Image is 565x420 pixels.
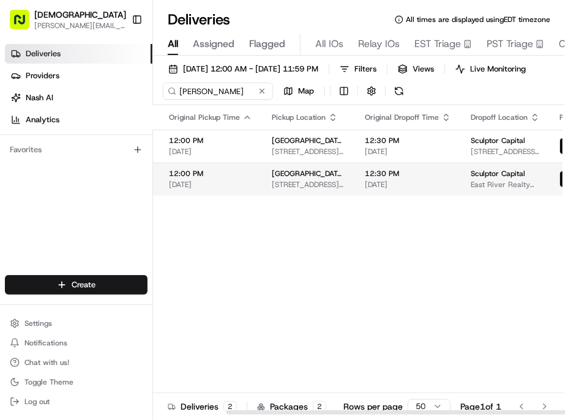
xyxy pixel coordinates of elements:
[34,9,126,21] button: [DEMOGRAPHIC_DATA]
[406,15,550,24] span: All times are displayed using EDT timezone
[257,400,326,413] div: Packages
[5,44,152,64] a: Deliveries
[168,400,237,413] div: Deliveries
[208,72,223,86] button: Start new chat
[168,10,230,29] h1: Deliveries
[471,169,525,179] span: Sculptor Capital
[5,88,152,108] a: Nash AI
[223,401,237,412] div: 2
[487,37,533,51] span: PST Triage
[450,61,531,78] button: Live Monitoring
[86,158,148,168] a: Powered byPylon
[7,123,99,146] a: 📗Knowledge Base
[313,401,326,412] div: 2
[249,37,285,51] span: Flagged
[169,169,252,179] span: 12:00 PM
[272,147,345,157] span: [STREET_ADDRESS][US_STATE]
[471,180,540,190] span: East River Realty Company, LLC, [STREET_ADDRESS][US_STATE]
[5,66,152,86] a: Providers
[278,83,320,100] button: Map
[99,123,201,146] a: 💻API Documentation
[26,92,53,103] span: Nash AI
[26,48,61,59] span: Deliveries
[460,400,501,413] div: Page 1 of 1
[5,110,152,130] a: Analytics
[169,180,252,190] span: [DATE]
[72,279,95,290] span: Create
[103,130,113,139] div: 💻
[358,37,400,51] span: Relay IOs
[365,169,451,179] span: 12:30 PM
[272,180,345,190] span: [STREET_ADDRESS][US_STATE]
[5,393,148,410] button: Log out
[298,86,314,97] span: Map
[5,5,127,34] button: [DEMOGRAPHIC_DATA][PERSON_NAME][EMAIL_ADDRESS][DOMAIN_NAME]
[163,83,273,100] input: Type to search
[471,136,525,146] span: Sculptor Capital
[24,377,73,387] span: Toggle Theme
[365,180,451,190] span: [DATE]
[32,30,202,43] input: Clear
[183,64,318,75] span: [DATE] 12:00 AM - [DATE] 11:59 PM
[5,354,148,371] button: Chat with us!
[392,61,440,78] button: Views
[5,374,148,391] button: Toggle Theme
[169,136,252,146] span: 12:00 PM
[354,64,376,75] span: Filters
[24,319,52,328] span: Settings
[365,147,451,157] span: [DATE]
[5,334,148,352] button: Notifications
[24,358,69,367] span: Chat with us!
[5,315,148,332] button: Settings
[5,275,148,295] button: Create
[413,64,434,75] span: Views
[391,83,408,100] button: Refresh
[122,158,148,168] span: Pylon
[272,169,345,179] span: [GEOGRAPHIC_DATA] Kitchen - [GEOGRAPHIC_DATA]
[315,37,343,51] span: All IOs
[12,68,34,90] img: 1736555255976-a54dd68f-1ca7-489b-9aae-adbdc363a1c4
[471,112,528,122] span: Dropoff Location
[272,136,345,146] span: [GEOGRAPHIC_DATA] Kitchen - [GEOGRAPHIC_DATA]
[169,112,240,122] span: Original Pickup Time
[116,128,196,141] span: API Documentation
[169,147,252,157] span: [DATE]
[163,61,324,78] button: [DATE] 12:00 AM - [DATE] 11:59 PM
[24,397,50,407] span: Log out
[34,21,126,31] button: [PERSON_NAME][EMAIL_ADDRESS][DOMAIN_NAME]
[5,140,148,160] div: Favorites
[168,37,178,51] span: All
[42,80,155,90] div: We're available if you need us!
[365,136,451,146] span: 12:30 PM
[272,112,326,122] span: Pickup Location
[470,64,526,75] span: Live Monitoring
[26,114,59,125] span: Analytics
[24,338,67,348] span: Notifications
[193,37,234,51] span: Assigned
[414,37,461,51] span: EST Triage
[334,61,382,78] button: Filters
[24,128,94,141] span: Knowledge Base
[343,400,403,413] p: Rows per page
[365,112,439,122] span: Original Dropoff Time
[42,68,201,80] div: Start new chat
[26,70,59,81] span: Providers
[12,130,22,139] div: 📗
[471,147,540,157] span: [STREET_ADDRESS][US_STATE]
